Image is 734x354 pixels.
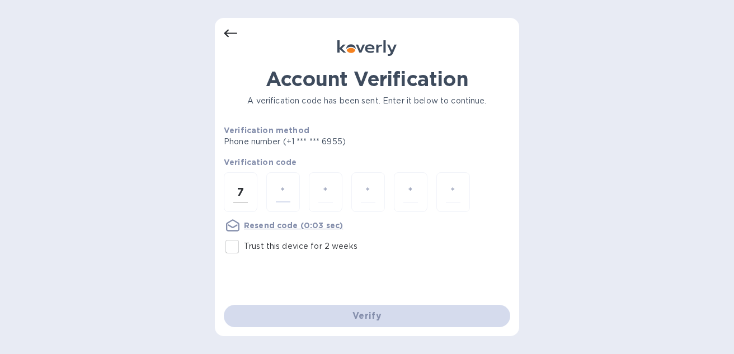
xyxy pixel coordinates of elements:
u: Resend code (0:03 sec) [244,221,343,230]
h1: Account Verification [224,67,510,91]
p: Verification code [224,157,510,168]
p: A verification code has been sent. Enter it below to continue. [224,95,510,107]
p: Phone number (+1 *** *** 6955) [224,136,431,148]
p: Trust this device for 2 weeks [244,240,357,252]
b: Verification method [224,126,309,135]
